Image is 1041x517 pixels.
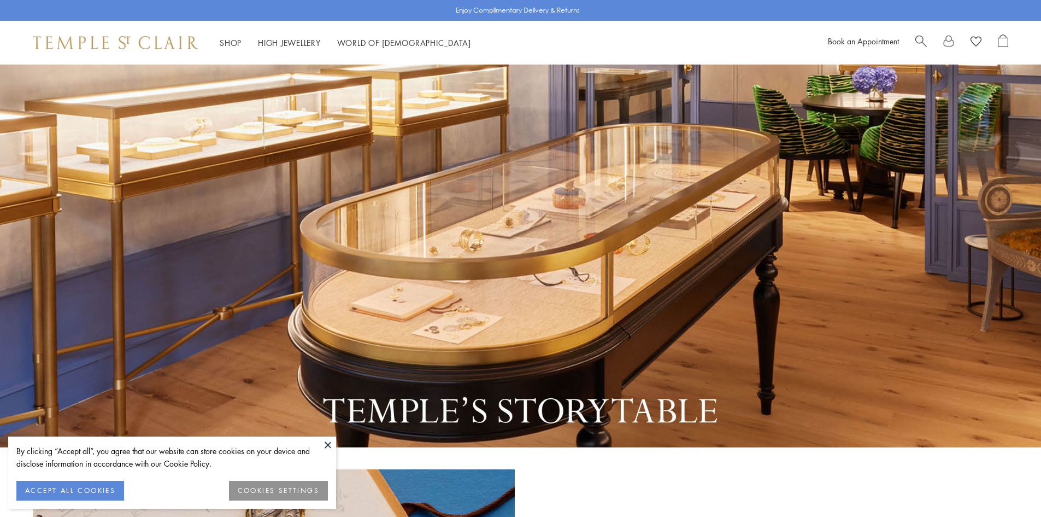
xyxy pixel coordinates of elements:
img: Temple St. Clair [33,36,198,49]
a: Open Shopping Bag [998,34,1008,51]
button: COOKIES SETTINGS [229,481,328,501]
a: World of [DEMOGRAPHIC_DATA]World of [DEMOGRAPHIC_DATA] [337,37,471,48]
button: ACCEPT ALL COOKIES [16,481,124,501]
a: ShopShop [220,37,242,48]
nav: Main navigation [220,36,471,50]
a: View Wishlist [971,34,981,51]
p: Enjoy Complimentary Delivery & Returns [456,5,580,16]
a: Book an Appointment [828,36,899,47]
div: By clicking “Accept all”, you agree that our website can store cookies on your device and disclos... [16,445,328,470]
a: Search [915,34,927,51]
a: High JewelleryHigh Jewellery [258,37,321,48]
